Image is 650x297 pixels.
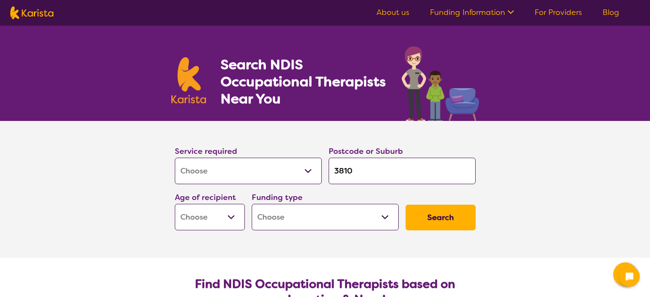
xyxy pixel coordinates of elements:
[329,146,403,156] label: Postcode or Suburb
[171,57,206,103] img: Karista logo
[10,6,53,19] img: Karista logo
[535,7,582,18] a: For Providers
[252,192,303,203] label: Funding type
[175,192,236,203] label: Age of recipient
[406,205,476,230] button: Search
[221,56,387,107] h1: Search NDIS Occupational Therapists Near You
[175,146,237,156] label: Service required
[613,262,637,286] button: Channel Menu
[430,7,514,18] a: Funding Information
[603,7,619,18] a: Blog
[376,7,409,18] a: About us
[402,46,479,121] img: occupational-therapy
[329,158,476,184] input: Type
